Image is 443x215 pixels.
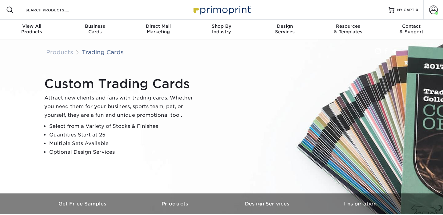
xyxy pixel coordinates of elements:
[129,201,221,207] h3: Products
[49,148,198,156] li: Optional Design Services
[190,20,253,39] a: Shop ByIndustry
[380,23,443,29] span: Contact
[126,23,190,34] div: Marketing
[253,20,317,39] a: DesignServices
[317,23,380,29] span: Resources
[63,20,127,39] a: BusinessCards
[63,23,127,34] div: Cards
[317,23,380,34] div: & Templates
[397,7,414,13] span: MY CART
[191,3,252,16] img: Primoprint
[63,23,127,29] span: Business
[314,201,406,207] h3: Inspiration
[25,6,85,14] input: SEARCH PRODUCTS.....
[82,49,124,55] a: Trading Cards
[253,23,317,34] div: Services
[380,23,443,34] div: & Support
[49,122,198,131] li: Select from a Variety of Stocks & Finishes
[314,193,406,214] a: Inspiration
[37,193,129,214] a: Get Free Samples
[49,131,198,139] li: Quantities Start at 25
[190,23,253,34] div: Industry
[221,201,314,207] h3: Design Services
[44,76,198,91] h1: Custom Trading Cards
[44,94,198,120] p: Attract new clients and fans with trading cards. Whether you need them for your business, sports ...
[46,49,73,55] a: Products
[190,23,253,29] span: Shop By
[126,23,190,29] span: Direct Mail
[37,201,129,207] h3: Get Free Samples
[380,20,443,39] a: Contact& Support
[317,20,380,39] a: Resources& Templates
[126,20,190,39] a: Direct MailMarketing
[49,139,198,148] li: Multiple Sets Available
[253,23,317,29] span: Design
[129,193,221,214] a: Products
[221,193,314,214] a: Design Services
[416,8,418,12] span: 0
